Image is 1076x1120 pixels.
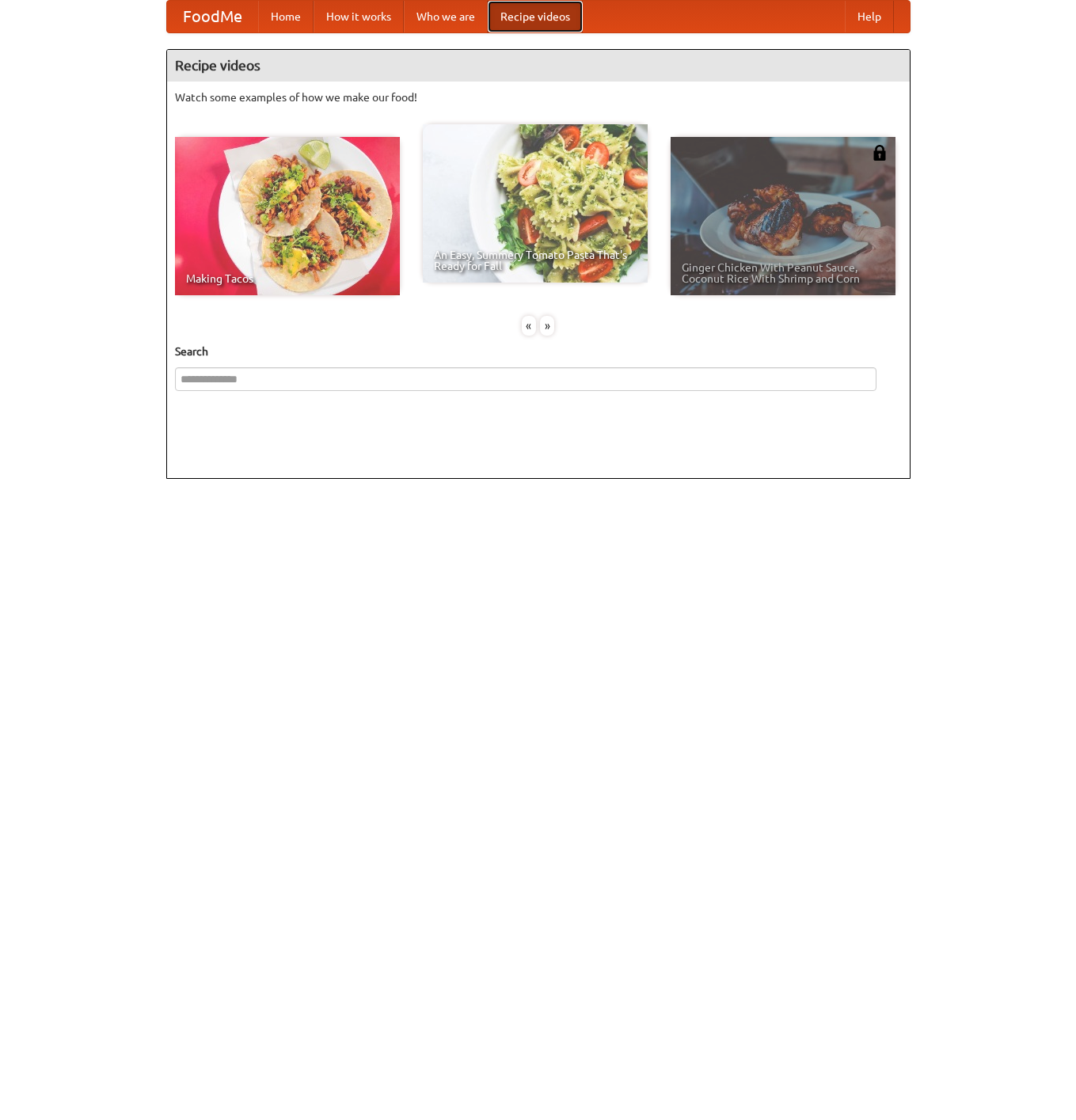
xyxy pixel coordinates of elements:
img: 483408.png [872,145,888,161]
h5: Search [175,344,902,359]
a: An Easy, Summery Tomato Pasta That's Ready for Fall [423,124,648,283]
a: Who we are [404,1,488,32]
a: Home [258,1,314,32]
div: » [540,316,554,336]
a: Recipe videos [488,1,583,32]
h4: Recipe videos [167,50,910,82]
span: An Easy, Summery Tomato Pasta That's Ready for Fall [434,249,637,271]
a: FoodMe [167,1,258,32]
a: How it works [314,1,404,32]
a: Help [845,1,894,32]
span: Making Tacos [186,273,389,284]
a: Making Tacos [175,137,400,295]
div: « [522,316,536,336]
p: Watch some examples of how we make our food! [175,89,902,105]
